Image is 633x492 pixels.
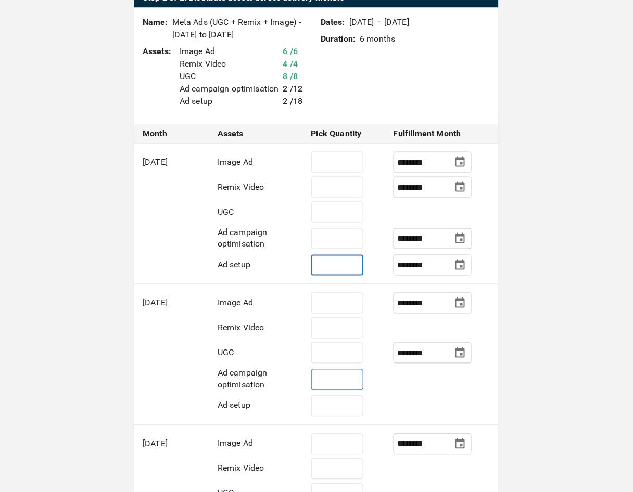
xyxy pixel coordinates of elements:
th: Assets [209,124,303,144]
button: Choose date, selected date is Nov 1, 2025 [451,435,469,453]
p: Dates: [321,16,345,29]
p: Ad campaign optimisation [180,83,279,95]
p: 2 / 12 [283,83,303,95]
p: Image Ad [180,45,279,58]
span: Ad setup [218,400,250,410]
span: Image Ad [218,157,253,167]
p: 2 / 18 [283,95,303,108]
button: Choose date, selected date is Dec 1, 2025 [451,344,469,362]
span: Ad campaign optimisation [218,368,268,390]
span: Remix Video [218,463,264,473]
p: UGC [180,70,279,83]
p: Duration: [321,33,356,45]
button: Choose date, selected date is Sep 1, 2025 [451,153,469,171]
button: Choose date, selected date is Oct 1, 2025 [451,294,469,312]
th: Fulfillment Month [385,124,499,144]
p: Ad setup [180,95,279,108]
span: Ad campaign optimisation [218,227,268,249]
td: [DATE] [134,144,209,284]
p: Assets: [143,45,171,58]
span: Image Ad [218,438,253,448]
p: 8 / 8 [283,70,298,83]
p: Name: [143,16,168,41]
span: Ad setup [218,260,250,270]
p: Remix Video [180,58,279,70]
button: Choose date, selected date is Sep 1, 2025 [451,256,469,274]
p: Meta Ads (UGC + Remix + Image) - [DATE] to [DATE] [172,16,312,41]
th: Pick Quantity [303,124,385,144]
p: 4 / 4 [283,58,298,70]
span: Remix Video [218,323,264,333]
p: 6 / 6 [283,45,298,58]
th: Month [134,124,209,144]
span: UGC [218,207,234,217]
span: UGC [218,348,234,358]
p: 6 months [360,33,395,45]
span: Remix Video [218,182,264,192]
button: Choose date, selected date is Sep 1, 2025 [451,230,469,248]
button: Choose date, selected date is Sep 1, 2025 [451,178,469,196]
p: [DATE] – [DATE] [349,16,409,29]
td: [DATE] [134,284,209,425]
span: Image Ad [218,298,253,308]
